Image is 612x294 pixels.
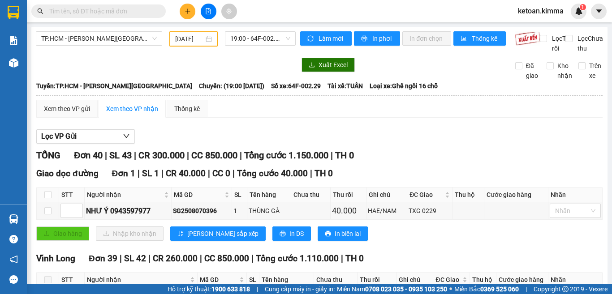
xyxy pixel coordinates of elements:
div: Nhãn [551,275,600,285]
span: | [187,150,189,161]
span: Trên xe [586,61,605,81]
span: Cung cấp máy in - giấy in: [265,284,335,294]
div: Thống kê [174,104,200,114]
span: Miền Nam [337,284,447,294]
th: STT [59,187,85,202]
span: | [526,284,527,294]
th: Thu hộ [470,273,496,287]
button: printerIn DS [272,226,311,241]
span: | [208,168,210,179]
span: Người nhận [87,190,162,200]
span: Lọc Chưa thu [574,34,604,53]
button: bar-chartThống kê [453,31,506,46]
input: 07/08/2025 [175,34,204,44]
strong: 1900 633 818 [211,285,250,293]
span: file-add [205,8,211,14]
span: caret-down [595,7,603,15]
span: Lọc Thu rồi [548,34,574,53]
span: copyright [562,286,569,292]
div: TXG 0229 [409,206,450,216]
span: Giao dọc đường [36,168,99,179]
th: Cước giao hàng [496,273,548,287]
button: sort-ascending[PERSON_NAME] sắp xếp [170,226,266,241]
span: | [134,150,136,161]
img: logo-vxr [8,6,19,19]
span: ĐC Giao [435,275,461,285]
button: In đơn chọn [402,31,451,46]
button: Lọc VP Gửi [36,129,135,144]
span: CR 300.000 [138,150,185,161]
span: TH 0 [345,253,364,264]
span: [PERSON_NAME] sắp xếp [187,229,259,239]
span: down [75,212,81,217]
span: up [75,205,81,211]
td: SG2508070396 [172,202,232,220]
sup: 1 [580,4,586,10]
div: Xem theo VP nhận [106,104,158,114]
span: download [309,62,315,69]
span: Tổng cước 1.110.000 [256,253,339,264]
span: printer [325,230,331,238]
strong: 0708 023 035 - 0935 103 250 [365,285,447,293]
b: Tuyến: TP.HCM - [PERSON_NAME][GEOGRAPHIC_DATA] [36,82,192,89]
span: TH 0 [315,168,333,179]
span: Tài xế: TUẤN [328,81,363,91]
span: Đơn 40 [74,150,103,161]
strong: 0369 525 060 [480,285,519,293]
span: SL 43 [109,150,132,161]
span: Decrease Value [73,211,82,217]
th: Chưa thu [314,273,358,287]
button: aim [221,4,237,19]
span: Mã GD [174,190,223,200]
div: NHƯ Ý 0943597977 [86,205,170,217]
span: | [331,150,333,161]
span: In phơi [372,34,393,43]
span: Đơn 39 [89,253,117,264]
span: Xuất Excel [319,60,348,70]
span: SL 42 [124,253,146,264]
div: SG2508070396 [173,206,230,216]
div: HAE/NAM [368,206,405,216]
span: Increase Value [73,204,82,211]
th: Chưa thu [291,187,331,202]
span: Kho nhận [554,61,576,81]
span: | [233,168,235,179]
span: | [105,150,107,161]
span: ⚪️ [449,287,452,291]
img: solution-icon [9,36,18,45]
span: | [257,284,258,294]
span: aim [226,8,232,14]
span: Chuyến: (19:00 [DATE]) [199,81,264,91]
th: Ghi chú [366,187,407,202]
span: Hỗ trợ kỹ thuật: [168,284,250,294]
span: In DS [289,229,304,239]
span: Mã GD [200,275,237,285]
span: | [138,168,140,179]
span: 1 [581,4,584,10]
span: Vĩnh Long [36,253,75,264]
span: question-circle [9,235,18,243]
span: search [37,8,43,14]
div: 1 [233,206,246,216]
div: Nhãn [551,190,600,200]
button: uploadGiao hàng [36,226,89,241]
span: | [310,168,312,179]
span: 19:00 - 64F-002.29 [230,32,290,45]
span: message [9,275,18,284]
span: down [123,132,130,140]
th: Tên hàng [259,273,314,287]
img: 9k= [515,31,540,46]
span: sync [307,35,315,43]
th: Ghi chú [397,273,434,287]
span: | [161,168,164,179]
span: SL 1 [142,168,159,179]
span: Tổng cước 40.000 [237,168,308,179]
button: caret-down [591,4,607,19]
span: | [120,253,122,264]
span: CC 850.000 [191,150,237,161]
span: printer [361,35,369,43]
span: TH 0 [335,150,354,161]
span: | [200,253,202,264]
span: plus [185,8,191,14]
span: | [251,253,254,264]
